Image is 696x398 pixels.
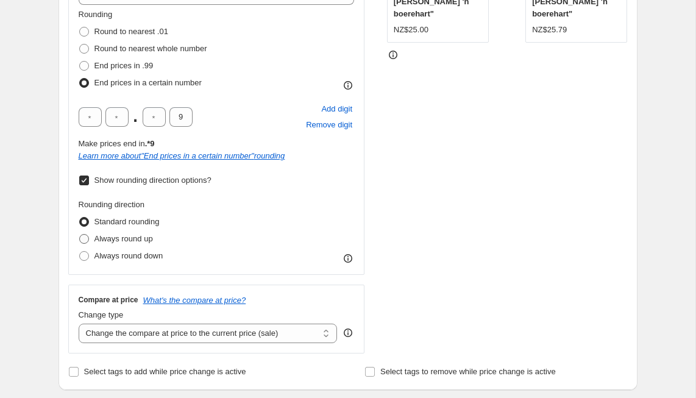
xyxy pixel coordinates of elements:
[84,367,246,376] span: Select tags to add while price change is active
[94,27,168,36] span: Round to nearest .01
[143,107,166,127] input: ﹡
[94,234,153,243] span: Always round up
[143,296,246,305] button: What's the compare at price?
[94,251,163,260] span: Always round down
[94,61,154,70] span: End prices in .99
[105,107,129,127] input: ﹡
[532,24,567,36] div: NZ$25.79
[321,103,352,115] span: Add digit
[394,24,428,36] div: NZ$25.00
[342,327,354,339] div: help
[79,107,102,127] input: ﹡
[79,295,138,305] h3: Compare at price
[94,78,202,87] span: End prices in a certain number
[79,139,155,148] span: Make prices end in
[79,310,124,319] span: Change type
[79,200,144,209] span: Rounding direction
[94,217,160,226] span: Standard rounding
[94,176,211,185] span: Show rounding direction options?
[79,10,113,19] span: Rounding
[79,151,285,160] i: Learn more about " End prices in a certain number " rounding
[304,117,354,133] button: Remove placeholder
[79,151,285,160] a: Learn more about"End prices in a certain number"rounding
[380,367,556,376] span: Select tags to remove while price change is active
[94,44,207,53] span: Round to nearest whole number
[169,107,193,127] input: ﹡
[306,119,352,131] span: Remove digit
[319,101,354,117] button: Add placeholder
[132,107,139,127] span: .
